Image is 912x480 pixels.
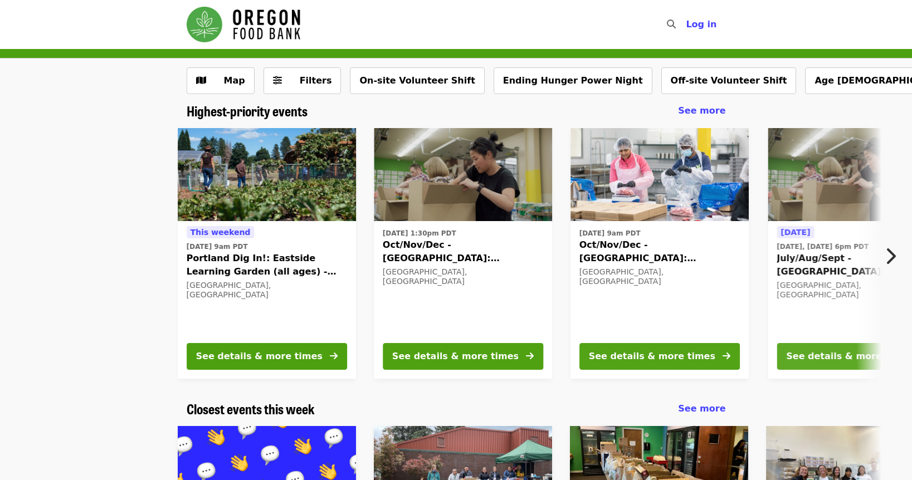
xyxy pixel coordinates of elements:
[579,238,740,265] span: Oct/Nov/Dec - [GEOGRAPHIC_DATA]: Repack/Sort (age [DEMOGRAPHIC_DATA]+)
[187,281,347,300] div: [GEOGRAPHIC_DATA], [GEOGRAPHIC_DATA]
[579,267,740,286] div: [GEOGRAPHIC_DATA], [GEOGRAPHIC_DATA]
[570,128,749,379] a: See details for "Oct/Nov/Dec - Beaverton: Repack/Sort (age 10+)"
[196,75,206,86] i: map icon
[383,267,543,286] div: [GEOGRAPHIC_DATA], [GEOGRAPHIC_DATA]
[383,238,543,265] span: Oct/Nov/Dec - [GEOGRAPHIC_DATA]: Repack/Sort (age [DEMOGRAPHIC_DATA]+)
[875,241,912,272] button: Next item
[723,351,730,361] i: arrow-right icon
[383,343,543,370] button: See details & more times
[777,242,869,252] time: [DATE], [DATE] 6pm PDT
[187,7,300,42] img: Oregon Food Bank - Home
[187,67,255,94] button: Show map view
[178,103,735,119] div: Highest-priority events
[682,11,691,38] input: Search
[678,402,725,415] a: See more
[494,67,652,94] button: Ending Hunger Power Night
[678,403,725,414] span: See more
[300,75,332,86] span: Filters
[570,128,749,222] img: Oct/Nov/Dec - Beaverton: Repack/Sort (age 10+) organized by Oregon Food Bank
[178,128,356,379] a: See details for "Portland Dig In!: Eastside Learning Garden (all ages) - Aug/Sept/Oct"
[224,75,245,86] span: Map
[264,67,342,94] button: Filters (0 selected)
[178,401,735,417] div: Closest events this week
[187,242,248,252] time: [DATE] 9am PDT
[661,67,797,94] button: Off-site Volunteer Shift
[191,228,251,237] span: This weekend
[187,101,308,120] span: Highest-priority events
[187,401,315,417] a: Closest events this week
[579,343,740,370] button: See details & more times
[589,350,715,363] div: See details & more times
[178,128,356,222] img: Portland Dig In!: Eastside Learning Garden (all ages) - Aug/Sept/Oct organized by Oregon Food Bank
[677,13,725,36] button: Log in
[686,19,716,30] span: Log in
[885,246,896,267] i: chevron-right icon
[678,104,725,117] a: See more
[374,128,552,222] img: Oct/Nov/Dec - Portland: Repack/Sort (age 8+) organized by Oregon Food Bank
[187,252,347,278] span: Portland Dig In!: Eastside Learning Garden (all ages) - Aug/Sept/Oct
[196,350,323,363] div: See details & more times
[392,350,519,363] div: See details & more times
[579,228,641,238] time: [DATE] 9am PDT
[330,351,338,361] i: arrow-right icon
[350,67,484,94] button: On-site Volunteer Shift
[781,228,810,237] span: [DATE]
[678,105,725,116] span: See more
[383,228,456,238] time: [DATE] 1:30pm PDT
[273,75,282,86] i: sliders-h icon
[187,399,315,418] span: Closest events this week
[187,343,347,370] button: See details & more times
[526,351,534,361] i: arrow-right icon
[187,103,308,119] a: Highest-priority events
[667,19,676,30] i: search icon
[374,128,552,379] a: See details for "Oct/Nov/Dec - Portland: Repack/Sort (age 8+)"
